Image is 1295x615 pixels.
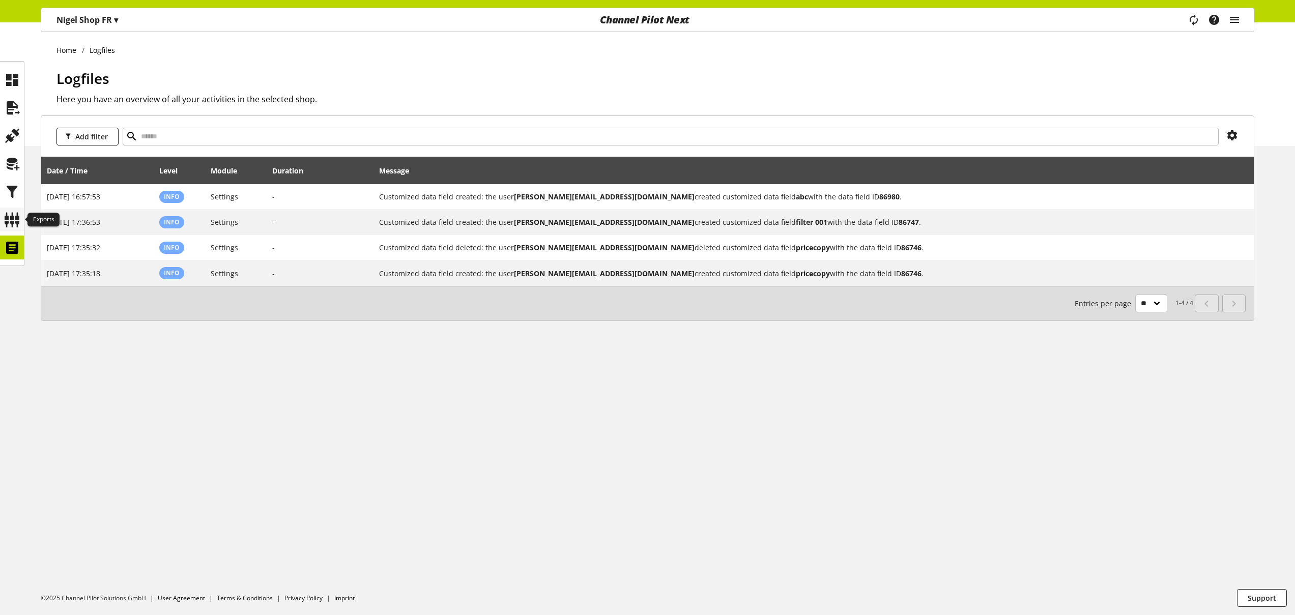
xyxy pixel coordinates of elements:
span: [DATE] 17:35:32 [47,243,100,252]
span: [DATE] 17:35:18 [47,269,100,278]
button: Support [1237,589,1287,607]
div: Module [211,165,247,176]
h2: Here you have an overview of all your activities in the selected shop. [56,93,1254,105]
small: 1-4 / 4 [1075,295,1193,312]
span: Settings [211,217,238,227]
span: Info [164,269,180,277]
li: ©2025 Channel Pilot Solutions GmbH [41,594,158,603]
span: Info [164,192,180,201]
p: Nigel Shop FR [56,14,118,26]
b: pricecopy [796,243,830,252]
span: ▾ [114,14,118,25]
b: [PERSON_NAME][EMAIL_ADDRESS][DOMAIN_NAME] [514,243,695,252]
a: Imprint [334,594,355,602]
div: Exports [27,213,60,227]
a: Privacy Policy [284,594,323,602]
div: Date / Time [47,165,98,176]
a: User Agreement [158,594,205,602]
h2: Customized data field created: the user nigel.rowe@channelpilot.com created customized data field... [379,217,1230,227]
b: 86746 [901,243,922,252]
nav: main navigation [41,8,1254,32]
span: Support [1248,593,1276,603]
b: pricecopy [796,269,830,278]
a: Home [56,45,82,55]
span: Settings [211,243,238,252]
span: Add filter [75,131,108,142]
h2: Customized data field created: the user nigel.rowe@channelpilot.com created customized data field... [379,191,1230,202]
h2: Customized data field created: the user nigel.rowe@channelpilot.com created customized data field... [379,268,1230,279]
b: 86747 [899,217,919,227]
a: Terms & Conditions [217,594,273,602]
button: Add filter [56,128,119,145]
span: Info [164,243,180,252]
span: Settings [211,192,238,201]
b: [PERSON_NAME][EMAIL_ADDRESS][DOMAIN_NAME] [514,217,695,227]
span: Settings [211,269,238,278]
b: filter 001 [796,217,827,227]
b: 86746 [901,269,922,278]
span: Entries per page [1075,298,1135,309]
span: Logfiles [56,69,109,88]
b: [PERSON_NAME][EMAIL_ADDRESS][DOMAIN_NAME] [514,269,695,278]
span: [DATE] 16:57:53 [47,192,100,201]
div: Level [159,165,188,176]
b: 86980 [879,192,900,201]
div: Duration [272,165,313,176]
h2: Customized data field deleted: the user nigel.rowe@channelpilot.com deleted customized data field... [379,242,1230,253]
b: [PERSON_NAME][EMAIL_ADDRESS][DOMAIN_NAME] [514,192,695,201]
span: Info [164,218,180,226]
span: [DATE] 17:36:53 [47,217,100,227]
div: Message [379,160,1249,181]
b: abc [796,192,808,201]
